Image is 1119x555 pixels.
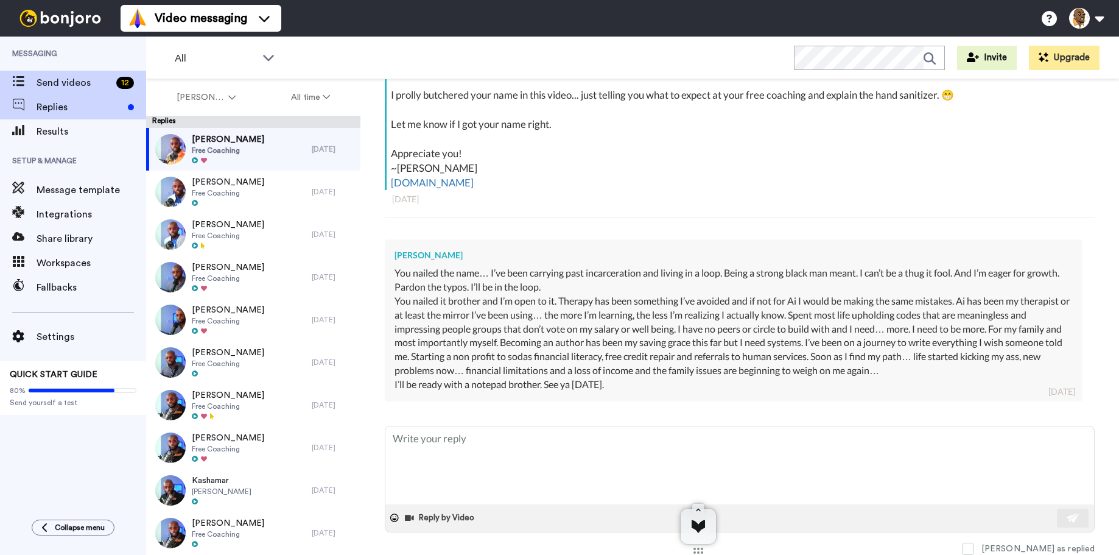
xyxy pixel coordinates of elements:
img: 3244422a-7207-454c-ba13-d94a0da3da6c-thumb.jpg [155,390,186,420]
span: Replies [37,100,123,115]
div: [DATE] [312,400,354,410]
span: Free Coaching [192,529,264,539]
button: All time [264,87,359,108]
span: [PERSON_NAME] [177,91,226,104]
a: [PERSON_NAME]Free Coaching[DATE] [146,128,360,171]
div: [DATE] [312,528,354,538]
span: [PERSON_NAME] [192,432,264,444]
span: All [175,51,256,66]
a: [PERSON_NAME]Free Coaching[DATE] [146,213,360,256]
span: Workspaces [37,256,146,270]
img: bj-logo-header-white.svg [15,10,106,27]
img: 713f02cf-ab93-4456-9500-62e031bc03de-thumb.jpg [155,262,186,292]
span: [PERSON_NAME] [192,304,264,316]
a: [PERSON_NAME]Free Coaching[DATE] [146,341,360,384]
span: [PERSON_NAME] [192,487,251,497]
div: [DATE] [312,443,354,453]
div: [DATE] [312,272,354,282]
button: Reply by Video [404,509,478,527]
div: [DATE] [312,315,354,325]
div: [DATE] [392,193,1087,205]
div: You nailed it brother and I’m open to it. Therapy has been something I’ve avoided and if not for ... [395,294,1073,392]
span: [PERSON_NAME] [192,219,264,231]
span: Collapse menu [55,523,105,532]
span: Message template [37,183,146,197]
a: [PERSON_NAME]Free Coaching[DATE] [146,384,360,426]
span: Free Coaching [192,274,264,283]
span: Free Coaching [192,444,264,454]
span: Free Coaching [192,316,264,326]
div: [DATE] [312,486,354,495]
span: [PERSON_NAME] [192,133,264,146]
a: Kashamar[PERSON_NAME][DATE] [146,469,360,512]
span: Free Coaching [192,231,264,241]
span: Fallbacks [37,280,146,295]
span: Share library [37,232,146,246]
div: [DATE] [312,187,354,197]
span: Video messaging [155,10,247,27]
img: 651f0309-82cd-4c70-a8ac-01ed7f7fc15c-thumb.jpg [155,433,186,463]
span: Kashamar [192,475,251,487]
img: vm-color.svg [128,9,147,28]
div: [PERSON_NAME], you signed up for my free coaching, right? I prolly butchered your name in this vi... [391,58,1092,190]
div: [PERSON_NAME] [395,249,1073,261]
img: e359e3a2-84bb-491e-8583-4079cb155fb0-thumb.jpg [155,219,186,250]
span: Results [37,124,146,139]
div: [DATE] [312,230,354,239]
button: [PERSON_NAME] [149,87,264,108]
button: Collapse menu [32,520,114,536]
span: [PERSON_NAME] [192,517,264,529]
a: [PERSON_NAME]Free Coaching[DATE] [146,426,360,469]
span: QUICK START GUIDE [10,370,97,379]
div: [DATE] [312,358,354,367]
a: [PERSON_NAME]Free Coaching[DATE] [146,512,360,554]
div: You nailed the name… I’ve been carrying past incarceration and living in a loop. Being a strong b... [395,266,1073,280]
span: [PERSON_NAME] [192,389,264,401]
span: Free Coaching [192,401,264,411]
a: [PERSON_NAME]Free Coaching[DATE] [146,171,360,213]
span: Send videos [37,76,111,90]
span: Free Coaching [192,146,264,155]
img: af8fb473-f977-4a5b-b835-7dd8c65fdbb3-thumb.jpg [155,347,186,378]
img: e8518a6a-872b-4861-8f87-d91d35fe66dd-thumb.jpg [155,177,186,207]
span: [PERSON_NAME] [192,347,264,359]
span: Integrations [37,207,146,222]
img: send-white.svg [1067,513,1080,523]
div: [PERSON_NAME] as replied [981,543,1095,555]
span: Settings [37,330,146,344]
img: 44fe6daf-c88b-4d1c-a24e-9bf3072ddf35-thumb.jpg [155,518,186,548]
span: Free Coaching [192,188,264,198]
span: [PERSON_NAME] [192,261,264,274]
a: [DOMAIN_NAME] [391,176,474,189]
img: 1bc40d8e-609b-4af7-ad74-59c857781cd9-thumb.jpg [155,134,186,164]
div: [DATE] [1048,386,1075,398]
div: [DATE] [312,144,354,154]
span: Send yourself a test [10,398,136,408]
a: [PERSON_NAME]Free Coaching[DATE] [146,256,360,299]
button: Upgrade [1029,46,1100,70]
button: Invite [957,46,1017,70]
div: Pardon the typos. I’ll be in the loop. [395,280,1073,294]
span: Free Coaching [192,359,264,369]
img: a3e3e93a-8506-4aea-b629-5f9cc938259a-thumb.jpg [155,475,186,506]
a: [PERSON_NAME]Free Coaching[DATE] [146,299,360,341]
img: 647bb73d-5a0a-497d-824c-413ed12e1b7f-thumb.jpg [155,305,186,335]
span: [PERSON_NAME] [192,176,264,188]
span: 80% [10,386,26,395]
div: Replies [146,116,360,128]
div: 12 [116,77,134,89]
